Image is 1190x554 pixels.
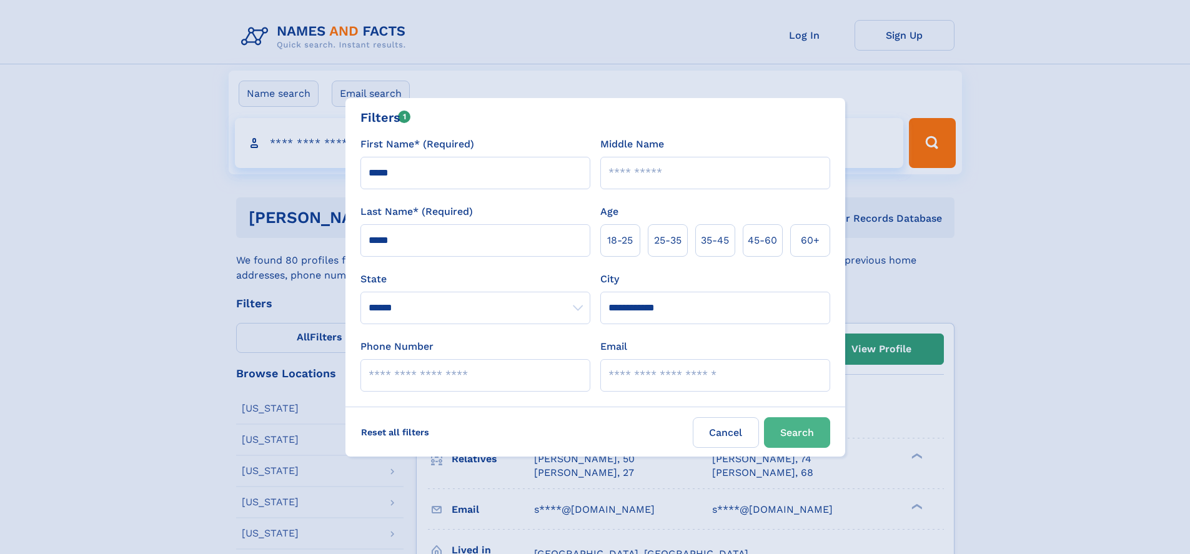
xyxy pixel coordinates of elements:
[600,339,627,354] label: Email
[360,108,411,127] div: Filters
[600,204,618,219] label: Age
[360,137,474,152] label: First Name* (Required)
[693,417,759,448] label: Cancel
[600,272,619,287] label: City
[360,339,434,354] label: Phone Number
[607,233,633,248] span: 18‑25
[360,272,590,287] label: State
[748,233,777,248] span: 45‑60
[801,233,820,248] span: 60+
[701,233,729,248] span: 35‑45
[654,233,682,248] span: 25‑35
[353,417,437,447] label: Reset all filters
[600,137,664,152] label: Middle Name
[764,417,830,448] button: Search
[360,204,473,219] label: Last Name* (Required)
